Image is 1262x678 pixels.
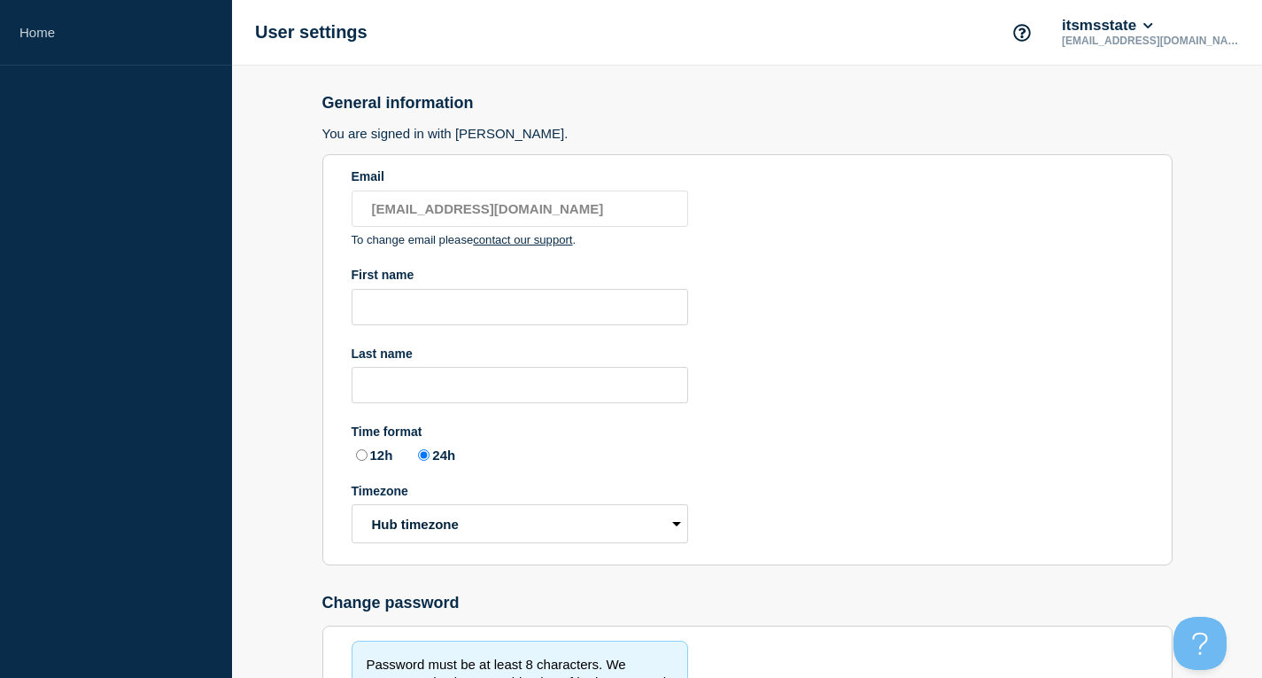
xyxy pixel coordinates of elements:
h2: Change password [322,594,1173,612]
label: 12h [352,446,393,463]
input: 12h [356,449,368,461]
div: Last name [352,347,688,361]
div: Time format [352,425,688,439]
input: First name [352,289,688,325]
h2: General information [322,94,1173,113]
iframe: Help Scout Beacon - Open [1173,617,1227,670]
input: Last name [352,367,688,403]
h3: You are signed in with [PERSON_NAME]. [322,126,1173,141]
input: Email [352,191,688,227]
div: Email [352,169,688,183]
a: contact our support [473,233,572,246]
div: To change email please . [352,233,688,246]
input: 24h [418,449,430,461]
label: 24h [414,446,455,463]
h1: User settings [255,22,368,43]
button: Support [1003,14,1041,51]
button: itsmsstate [1058,17,1157,35]
p: [EMAIL_ADDRESS][DOMAIN_NAME] [1058,35,1243,47]
div: Timezone [352,484,688,498]
div: First name [352,268,688,282]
